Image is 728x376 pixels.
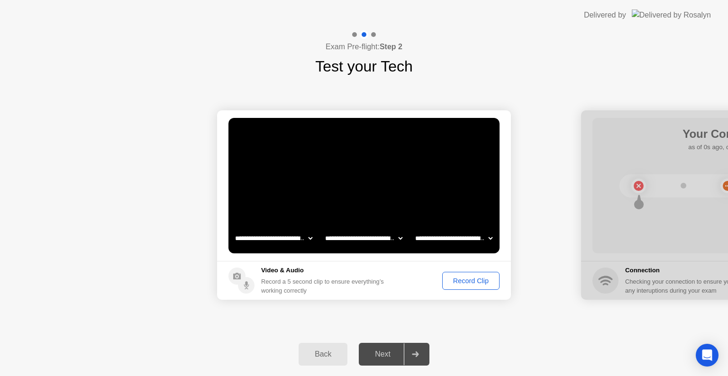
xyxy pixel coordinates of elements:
[362,350,404,358] div: Next
[301,350,345,358] div: Back
[380,43,402,51] b: Step 2
[395,128,406,140] div: . . .
[632,9,711,20] img: Delivered by Rosalyn
[315,55,413,78] h1: Test your Tech
[388,128,400,140] div: !
[261,266,388,275] h5: Video & Audio
[233,229,314,248] select: Available cameras
[261,277,388,295] div: Record a 5 second clip to ensure everything’s working correctly
[584,9,626,21] div: Delivered by
[413,229,494,248] select: Available microphones
[359,343,429,366] button: Next
[446,277,496,285] div: Record Clip
[323,229,404,248] select: Available speakers
[326,41,402,53] h4: Exam Pre-flight:
[442,272,500,290] button: Record Clip
[696,344,719,367] div: Open Intercom Messenger
[299,343,347,366] button: Back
